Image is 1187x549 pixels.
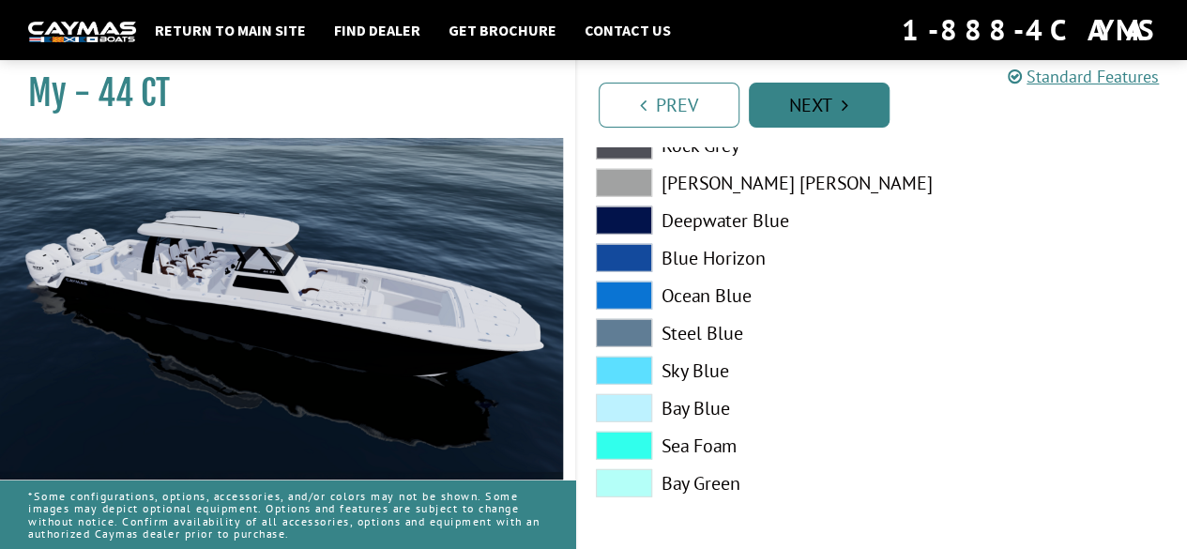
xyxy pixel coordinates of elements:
div: 1-888-4CAYMAS [902,9,1159,51]
img: white-logo-c9c8dbefe5ff5ceceb0f0178aa75bf4bb51f6bca0971e226c86eb53dfe498488.png [28,22,136,41]
label: Ocean Blue [596,282,863,310]
a: Contact Us [575,18,680,42]
a: Prev [599,83,739,128]
a: Return to main site [145,18,315,42]
a: Standard Features [1008,66,1159,87]
h1: My - 44 CT [28,72,528,114]
label: [PERSON_NAME] [PERSON_NAME] [596,169,863,197]
label: Bay Blue [596,394,863,422]
label: Sky Blue [596,357,863,385]
label: Blue Horizon [596,244,863,272]
a: Find Dealer [325,18,430,42]
a: Next [749,83,890,128]
label: Bay Green [596,469,863,497]
label: Steel Blue [596,319,863,347]
a: Get Brochure [439,18,566,42]
p: *Some configurations, options, accessories, and/or colors may not be shown. Some images may depic... [28,480,547,549]
label: Deepwater Blue [596,206,863,235]
label: Sea Foam [596,432,863,460]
